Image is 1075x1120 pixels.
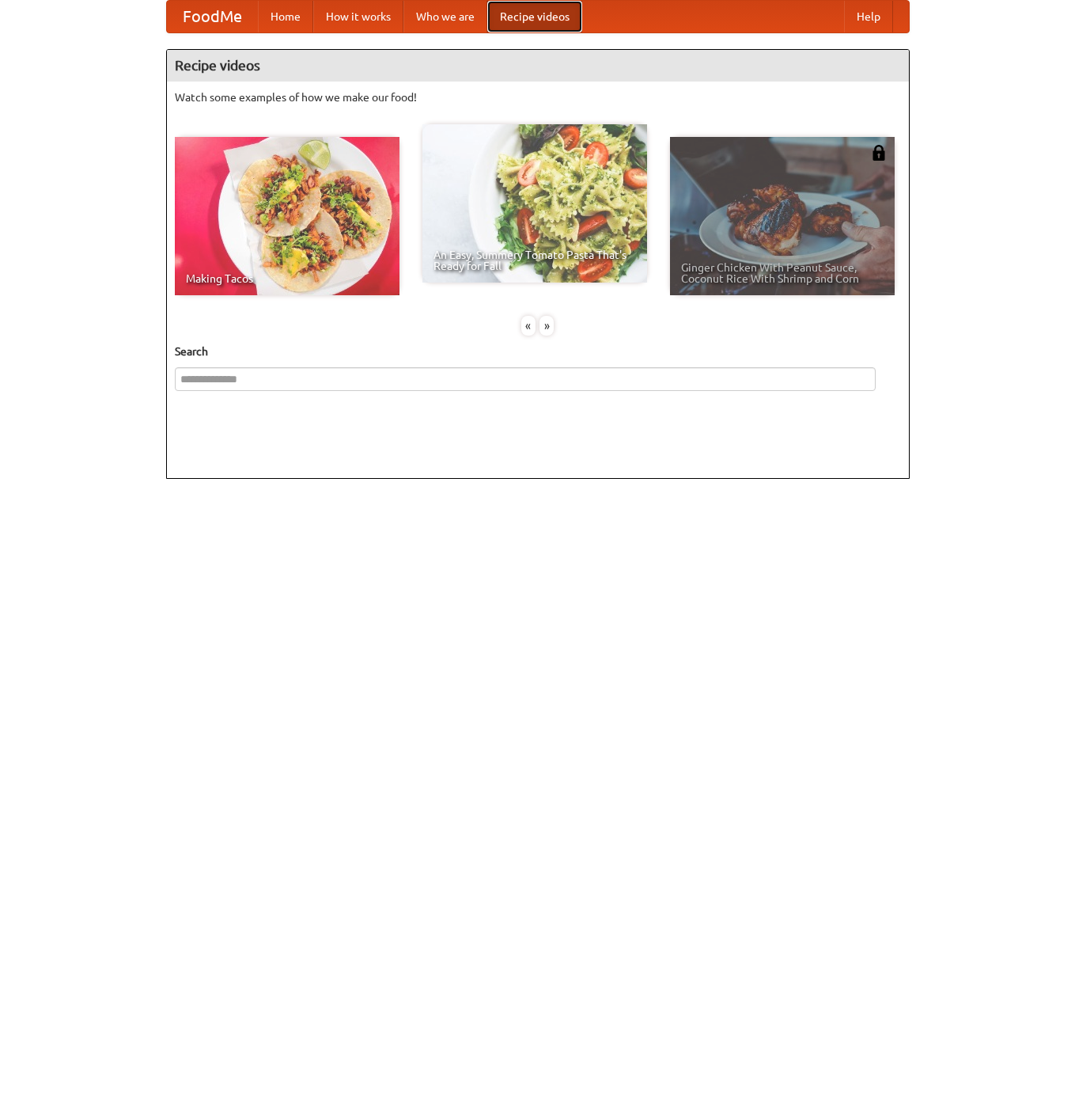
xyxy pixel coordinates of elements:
a: FoodMe [167,1,258,32]
h5: Search [175,344,901,359]
a: Help [844,1,893,32]
a: An Easy, Summery Tomato Pasta That's Ready for Fall [422,124,647,283]
img: 483408.png [871,145,887,161]
div: » [539,316,554,336]
a: Who we are [403,1,487,32]
a: Recipe videos [487,1,582,32]
p: Watch some examples of how we make our food! [175,89,901,105]
a: Home [258,1,313,32]
span: An Easy, Summery Tomato Pasta That's Ready for Fall [433,249,636,271]
h4: Recipe videos [167,50,909,82]
div: « [521,316,536,336]
span: Making Tacos [186,273,388,284]
a: Making Tacos [175,137,399,295]
a: How it works [313,1,403,32]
